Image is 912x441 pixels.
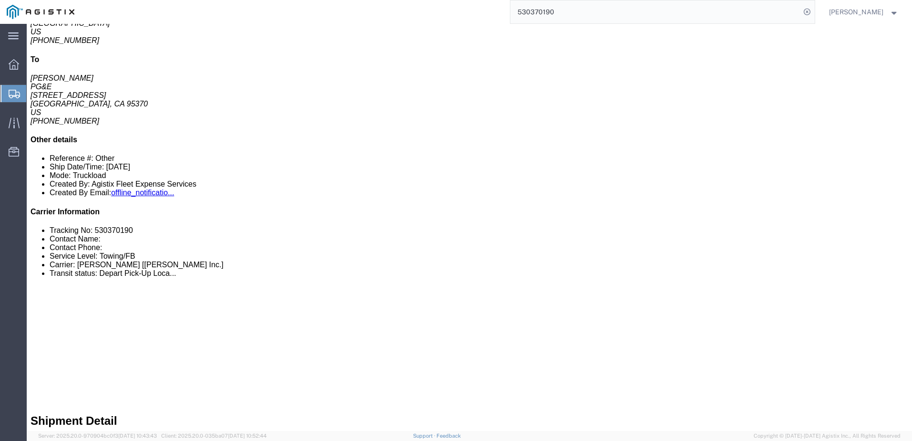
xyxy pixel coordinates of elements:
a: Support [413,433,437,439]
a: Feedback [436,433,461,439]
span: Copyright © [DATE]-[DATE] Agistix Inc., All Rights Reserved [754,432,901,440]
input: Search for shipment number, reference number [510,0,800,23]
span: Server: 2025.20.0-970904bc0f3 [38,433,157,439]
span: [DATE] 10:43:43 [118,433,157,439]
img: logo [7,5,74,19]
span: [DATE] 10:52:44 [228,433,267,439]
iframe: FS Legacy Container [27,24,912,431]
span: Deni Smith [829,7,883,17]
span: Client: 2025.20.0-035ba07 [161,433,267,439]
button: [PERSON_NAME] [829,6,899,18]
